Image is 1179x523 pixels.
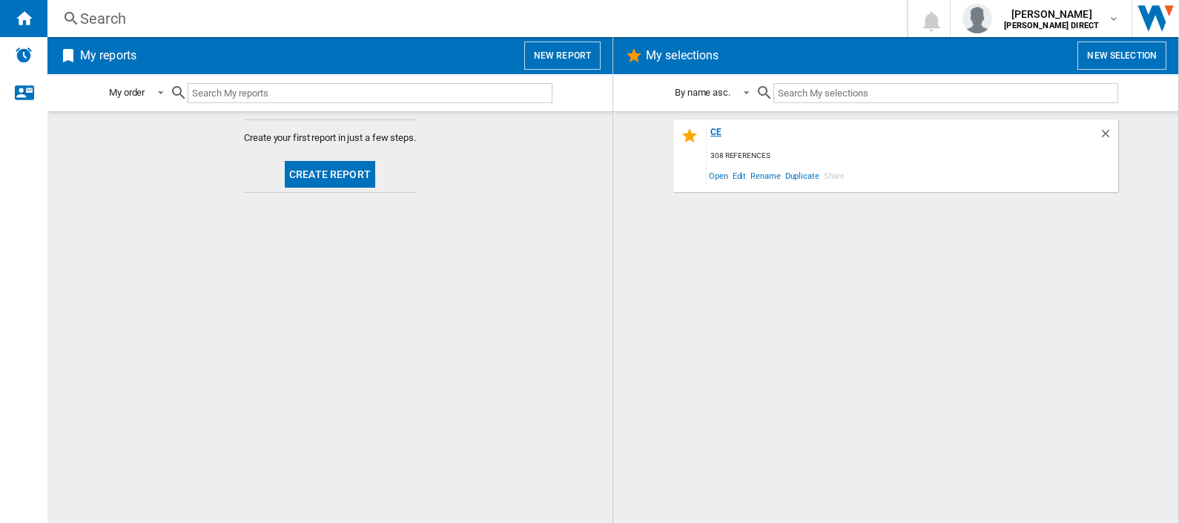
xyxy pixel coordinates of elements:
[748,165,782,185] span: Rename
[1004,21,1099,30] b: [PERSON_NAME] DIRECT
[707,165,730,185] span: Open
[962,4,992,33] img: profile.jpg
[643,42,721,70] h2: My selections
[730,165,749,185] span: Edit
[675,87,730,98] div: By name asc.
[244,131,416,145] span: Create your first report in just a few steps.
[80,8,868,29] div: Search
[285,161,375,188] button: Create report
[77,42,139,70] h2: My reports
[109,87,145,98] div: My order
[15,46,33,64] img: alerts-logo.svg
[1099,127,1118,147] div: Delete
[707,147,1118,165] div: 308 references
[1077,42,1166,70] button: New selection
[707,127,1099,147] div: CE
[822,165,848,185] span: Share
[188,83,552,103] input: Search My reports
[773,83,1118,103] input: Search My selections
[524,42,601,70] button: New report
[1004,7,1099,22] span: [PERSON_NAME]
[783,165,822,185] span: Duplicate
